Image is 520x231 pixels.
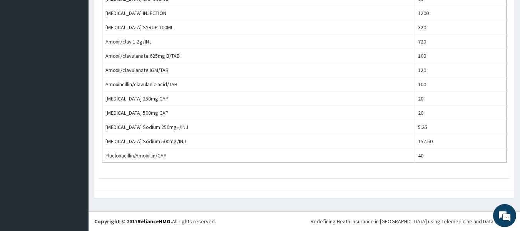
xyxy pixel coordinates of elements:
td: [MEDICAL_DATA] 500mg CAP [102,106,415,120]
footer: All rights reserved. [89,211,520,231]
td: 120 [415,63,507,77]
td: Amoxil/clavulanate IGM/TAB [102,63,415,77]
span: We're online! [45,67,106,145]
td: 5.25 [415,120,507,134]
td: [MEDICAL_DATA] Sodium 250mg+/INJ [102,120,415,134]
td: [MEDICAL_DATA] Sodium 500mg/INJ [102,134,415,149]
td: Amoxil/clav 1.2g/INJ [102,35,415,49]
td: [MEDICAL_DATA] 250mg CAP [102,92,415,106]
td: Amoxil/clavulanate 625mg B/TAB [102,49,415,63]
td: 20 [415,106,507,120]
td: 320 [415,20,507,35]
td: 40 [415,149,507,163]
a: RelianceHMO [137,218,171,225]
td: 20 [415,92,507,106]
strong: Copyright © 2017 . [94,218,172,225]
td: 720 [415,35,507,49]
img: d_794563401_company_1708531726252_794563401 [14,38,31,58]
td: 100 [415,49,507,63]
td: Amoxincillin/clavulanic acid/TAB [102,77,415,92]
td: 1200 [415,6,507,20]
td: 157.50 [415,134,507,149]
td: [MEDICAL_DATA] SYRUP 100ML [102,20,415,35]
td: Flucloxacillin/Amoxillin/CAP [102,149,415,163]
textarea: Type your message and hit 'Enter' [4,151,147,178]
div: Redefining Heath Insurance in [GEOGRAPHIC_DATA] using Telemedicine and Data Science! [311,218,514,225]
td: [MEDICAL_DATA] INJECTION [102,6,415,20]
div: Minimize live chat window [126,4,145,22]
div: Chat with us now [40,43,129,53]
td: 100 [415,77,507,92]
